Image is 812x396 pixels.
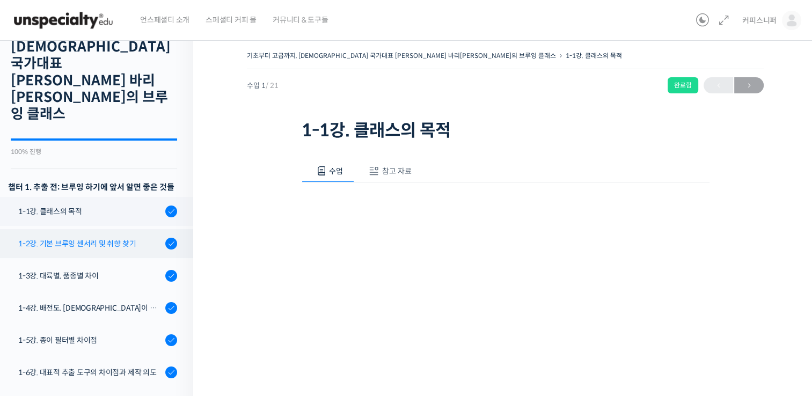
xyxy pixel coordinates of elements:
div: 100% 진행 [11,149,177,155]
h3: 챕터 1. 추출 전: 브루잉 하기에 앞서 알면 좋은 것들 [8,180,177,194]
span: → [734,78,764,93]
div: 1-6강. 대표적 추출 도구의 차이점과 제작 의도 [18,366,162,378]
span: 대화 [98,324,111,332]
div: 1-5강. 종이 필터별 차이점 [18,334,162,346]
a: 대화 [71,307,138,334]
div: 완료함 [668,77,698,93]
span: 커피스니퍼 [742,16,777,25]
span: 수업 1 [247,82,279,89]
a: 설정 [138,307,206,334]
span: 홈 [34,323,40,332]
div: 1-1강. 클래스의 목적 [18,206,162,217]
span: / 21 [266,81,279,90]
div: 1-2강. 기본 브루잉 센서리 및 취향 찾기 [18,238,162,250]
a: 홈 [3,307,71,334]
span: 수업 [329,166,343,176]
h1: 1-1강. 클래스의 목적 [302,120,709,141]
span: 설정 [166,323,179,332]
div: 1-4강. 배전도, [DEMOGRAPHIC_DATA]이 미치는 영향 [18,302,162,314]
div: 1-3강. 대륙별, 품종별 차이 [18,270,162,282]
a: 다음→ [734,77,764,93]
h2: 기초부터 고급까지, [DEMOGRAPHIC_DATA] 국가대표 [PERSON_NAME] 바리[PERSON_NAME]의 브루잉 클래스 [11,22,177,122]
span: 참고 자료 [382,166,412,176]
a: 1-1강. 클래스의 목적 [566,52,622,60]
a: 기초부터 고급까지, [DEMOGRAPHIC_DATA] 국가대표 [PERSON_NAME] 바리[PERSON_NAME]의 브루잉 클래스 [247,52,556,60]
